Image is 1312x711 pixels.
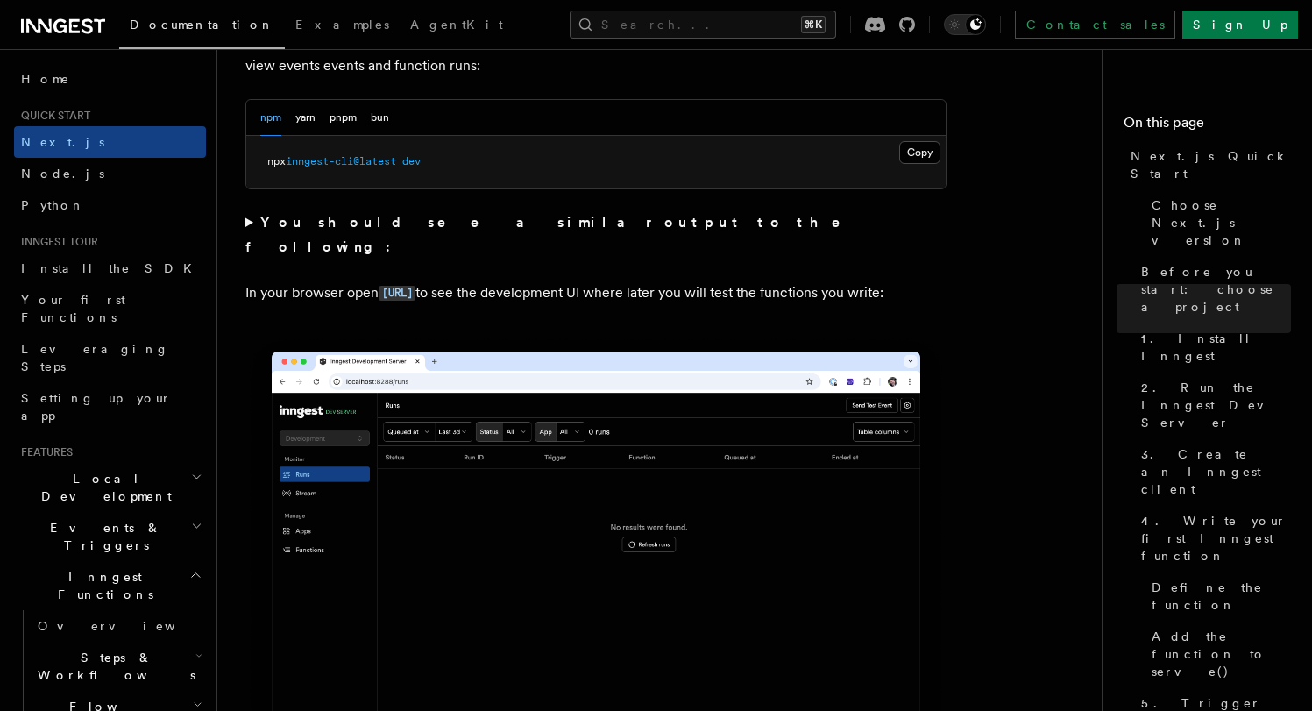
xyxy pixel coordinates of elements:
[14,445,73,459] span: Features
[899,141,940,164] button: Copy
[944,14,986,35] button: Toggle dark mode
[1141,263,1291,316] span: Before you start: choose a project
[402,155,421,167] span: dev
[267,155,286,167] span: npx
[295,100,316,136] button: yarn
[410,18,503,32] span: AgentKit
[570,11,836,39] button: Search...⌘K
[14,382,206,431] a: Setting up your app
[1145,572,1291,621] a: Define the function
[1134,256,1291,323] a: Before you start: choose a project
[14,463,206,512] button: Local Development
[14,63,206,95] a: Home
[1134,323,1291,372] a: 1. Install Inngest
[371,100,389,136] button: bun
[21,70,70,88] span: Home
[260,100,281,136] button: npm
[21,293,125,324] span: Your first Functions
[130,18,274,32] span: Documentation
[330,100,357,136] button: pnpm
[379,286,415,301] code: [URL]
[1141,379,1291,431] span: 2. Run the Inngest Dev Server
[14,512,206,561] button: Events & Triggers
[119,5,285,49] a: Documentation
[1145,189,1291,256] a: Choose Next.js version
[31,642,206,691] button: Steps & Workflows
[1182,11,1298,39] a: Sign Up
[1152,196,1291,249] span: Choose Next.js version
[14,561,206,610] button: Inngest Functions
[14,109,90,123] span: Quick start
[801,16,826,33] kbd: ⌘K
[21,391,172,423] span: Setting up your app
[14,235,98,249] span: Inngest tour
[1134,438,1291,505] a: 3. Create an Inngest client
[14,252,206,284] a: Install the SDK
[379,284,415,301] a: [URL]
[31,610,206,642] a: Overview
[285,5,400,47] a: Examples
[1141,512,1291,565] span: 4. Write your first Inngest function
[1145,621,1291,687] a: Add the function to serve()
[14,470,191,505] span: Local Development
[1141,330,1291,365] span: 1. Install Inngest
[245,214,865,255] strong: You should see a similar output to the following:
[245,210,947,260] summary: You should see a similar output to the following:
[1141,445,1291,498] span: 3. Create an Inngest client
[14,158,206,189] a: Node.js
[245,29,947,78] p: Next, start the , which is a fast, in-memory version of Inngest where you can quickly send and vi...
[21,167,104,181] span: Node.js
[14,189,206,221] a: Python
[1152,579,1291,614] span: Define the function
[14,126,206,158] a: Next.js
[38,619,218,633] span: Overview
[21,135,104,149] span: Next.js
[1124,112,1291,140] h4: On this page
[21,198,85,212] span: Python
[14,568,189,603] span: Inngest Functions
[245,281,947,306] p: In your browser open to see the development UI where later you will test the functions you write:
[21,261,202,275] span: Install the SDK
[31,649,195,684] span: Steps & Workflows
[1015,11,1175,39] a: Contact sales
[1152,628,1291,680] span: Add the function to serve()
[1131,147,1291,182] span: Next.js Quick Start
[400,5,514,47] a: AgentKit
[1134,372,1291,438] a: 2. Run the Inngest Dev Server
[286,155,396,167] span: inngest-cli@latest
[14,333,206,382] a: Leveraging Steps
[1124,140,1291,189] a: Next.js Quick Start
[295,18,389,32] span: Examples
[14,284,206,333] a: Your first Functions
[21,342,169,373] span: Leveraging Steps
[1134,505,1291,572] a: 4. Write your first Inngest function
[14,519,191,554] span: Events & Triggers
